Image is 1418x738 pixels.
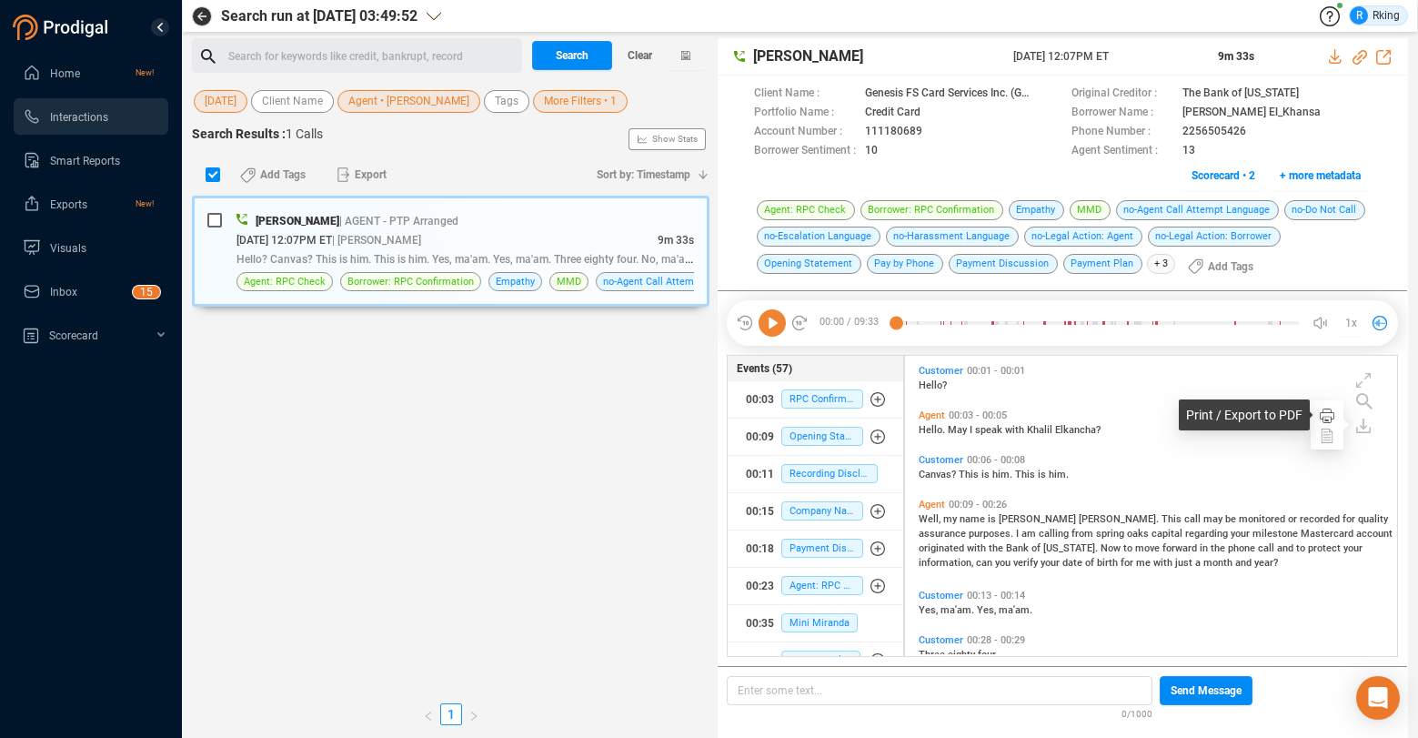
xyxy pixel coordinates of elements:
span: your [1343,542,1363,554]
span: R [1356,6,1363,25]
span: Customer [919,634,963,646]
span: Portfolio Name : [754,104,856,123]
span: your [1231,528,1252,540]
span: Empathy [1009,200,1064,220]
span: Payment Plan [1063,254,1142,274]
li: Interactions [14,98,168,135]
span: for [1343,513,1358,525]
div: 00:03 [746,385,774,414]
span: for [1121,557,1136,569]
span: Original Creditor : [1071,85,1173,104]
span: Agent: RPC Check [757,200,855,220]
span: This [959,469,981,480]
span: name [960,513,988,525]
a: ExportsNew! [23,186,154,222]
span: and [1235,557,1254,569]
span: four. [978,649,998,661]
button: Client Name [251,90,334,113]
img: prodigal-logo [13,15,113,40]
button: right [462,703,486,725]
span: quality [1358,513,1388,525]
span: 13 [1182,142,1195,161]
span: Account Number : [754,123,856,142]
span: [PERSON_NAME] [999,513,1079,525]
span: Search Results : [192,126,286,141]
span: no-Harassment Language [886,227,1019,247]
span: me [1136,557,1153,569]
button: 00:35Mini Miranda [728,605,903,642]
a: Interactions [23,98,154,135]
span: to [1123,542,1135,554]
span: Customer [919,454,963,466]
span: Payment Discussion [949,254,1058,274]
span: Hello. [919,424,948,436]
span: 00:28 - 00:29 [963,634,1029,646]
button: 00:18Payment Discussion [728,531,903,567]
span: Payment Plan [781,651,860,670]
span: Client Name : [754,85,856,104]
span: date [1062,557,1085,569]
span: Customer [919,365,963,377]
span: Exports [50,198,87,211]
span: Pay by Phone [867,254,943,274]
span: | AGENT - PTP Arranged [339,215,458,227]
span: Search [556,41,588,70]
span: Elkancha? [1055,424,1101,436]
span: Clear [628,41,652,70]
span: Smart Reports [50,155,120,167]
span: no-Legal Action: Agent [1024,227,1142,247]
span: [PERSON_NAME] El_Khansa [1182,104,1321,123]
span: Borrower Name : [1071,104,1173,123]
button: [DATE] [194,90,247,113]
span: Customer [919,590,963,602]
span: Empathy [496,273,535,290]
li: Inbox [14,273,168,309]
button: 00:03RPC Confirmation [728,381,903,418]
span: no-Agent Call Attempt Language [1116,200,1279,220]
span: from [1071,528,1096,540]
li: 1 [440,703,462,725]
span: Agent • [PERSON_NAME] [348,90,469,113]
span: no-Legal Action: Borrower [1148,227,1281,247]
span: originated [919,542,967,554]
li: Home [14,55,168,91]
button: 1x [1338,310,1363,336]
span: Bank [1006,542,1031,554]
span: spring [1096,528,1127,540]
span: 1x [1345,308,1357,338]
button: Agent • [PERSON_NAME] [337,90,480,113]
button: Send Message [1160,676,1252,705]
span: is [981,469,992,480]
span: the [989,542,1006,554]
span: Now [1101,542,1123,554]
span: Mastercard [1301,528,1356,540]
button: Show Stats [629,128,706,150]
span: Home [50,67,80,80]
span: MMD [557,273,581,290]
span: Credit Card [865,104,920,123]
span: Agent [919,499,945,511]
span: with [967,542,989,554]
span: is [1038,469,1049,480]
span: call [1184,513,1203,525]
a: Smart Reports [23,142,154,178]
span: the [1211,542,1228,554]
span: Inbox [50,286,77,298]
span: him. [992,469,1015,480]
span: speak [975,424,1005,436]
span: birth [1097,557,1121,569]
span: 0/1000 [1121,705,1152,721]
div: grid [914,360,1397,654]
span: [DATE] 12:07PM ET [236,234,332,247]
button: Sort by: Timestamp [586,160,709,189]
span: oaks [1127,528,1151,540]
span: and [1277,542,1296,554]
span: ma'am. [999,604,1032,616]
span: 9m 33s [658,234,694,247]
button: Add Tags [229,160,317,189]
span: Search run at [DATE] 03:49:52 [221,5,417,27]
button: Search [532,41,612,70]
sup: 15 [133,286,160,298]
span: Three [919,649,948,661]
button: Export [326,160,397,189]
